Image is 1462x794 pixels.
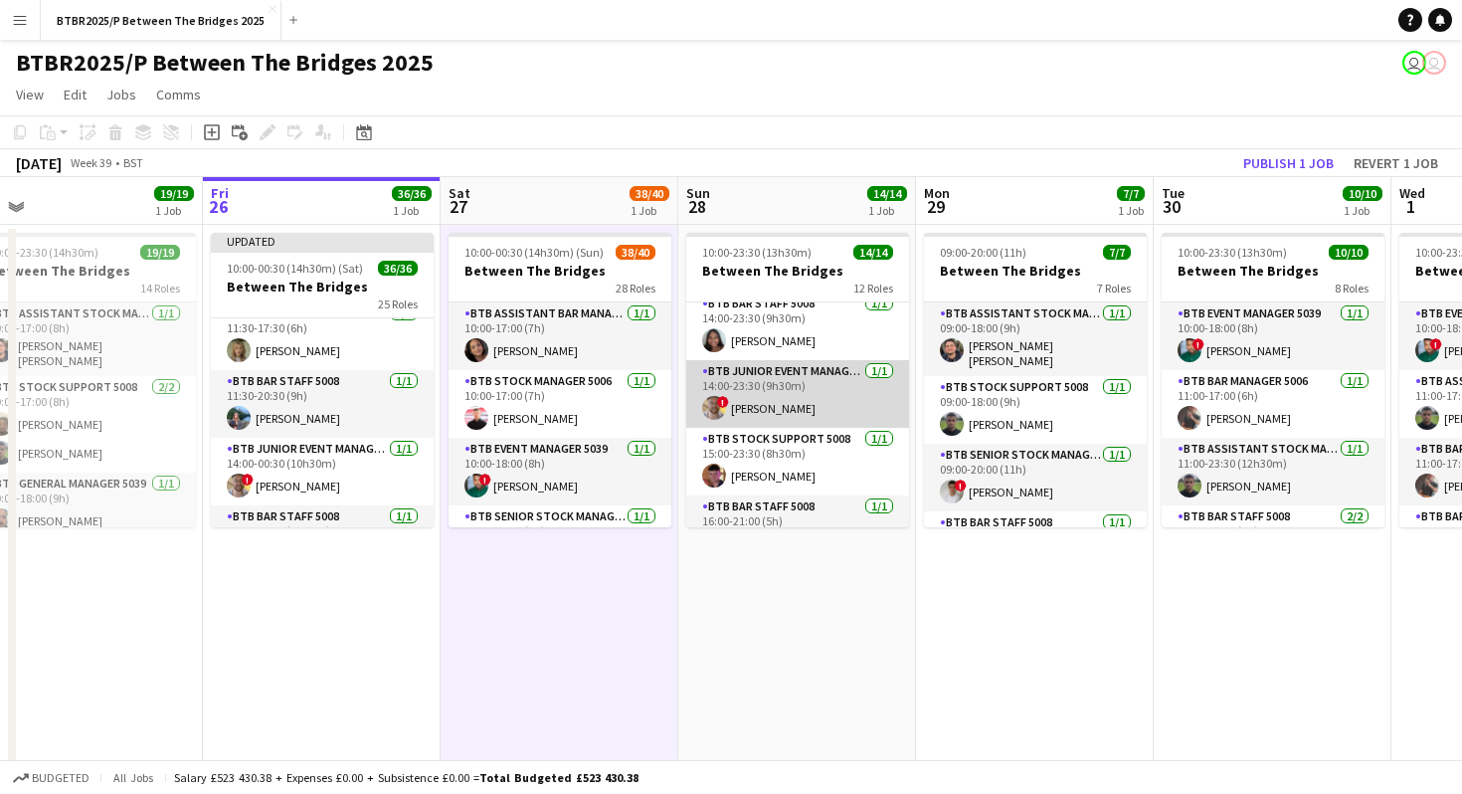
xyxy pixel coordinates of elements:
span: 28 [683,195,710,218]
app-job-card: 10:00-00:30 (14h30m) (Sun)38/40Between The Bridges28 RolesBTB Assistant Bar Manager 50061/110:00-... [449,233,671,527]
app-card-role: BTB Bar Staff 50081/1 [924,511,1147,579]
span: 19/19 [154,186,194,201]
span: All jobs [109,770,157,785]
span: 29 [921,195,950,218]
span: 26 [208,195,229,218]
app-card-role: BTB Assistant Stock Manager 50061/111:00-23:30 (12h30m)[PERSON_NAME] [1162,438,1384,505]
span: 19/19 [140,245,180,260]
span: 25 Roles [378,297,418,311]
a: Comms [148,82,209,107]
span: 36/36 [378,261,418,276]
span: ! [242,474,254,486]
span: 12 Roles [853,281,893,296]
app-job-card: Updated10:00-00:30 (14h30m) (Sat)36/36Between The Bridges25 RolesBTB Stock Manager 50061/111:00-1... [211,233,434,527]
span: ! [955,480,967,492]
app-card-role: BTB Senior Stock Manager 50061/109:00-20:00 (11h)![PERSON_NAME] [924,444,1147,511]
app-card-role: BTB Stock support 50081/109:00-18:00 (9h)[PERSON_NAME] [924,376,1147,444]
app-card-role: BTB Stock Manager 50061/110:00-17:00 (7h)[PERSON_NAME] [449,370,671,438]
app-user-avatar: Amy Cane [1402,51,1426,75]
div: 1 Job [1344,203,1381,218]
span: Mon [924,184,950,202]
span: 30 [1159,195,1185,218]
app-card-role: BTB Junior Event Manager 50391/114:00-23:30 (9h30m)![PERSON_NAME] [686,360,909,428]
span: 10:00-23:30 (13h30m) [702,245,812,260]
span: Total Budgeted £523 430.38 [479,770,639,785]
div: 1 Job [393,203,431,218]
span: Week 39 [66,155,115,170]
span: 14/14 [853,245,893,260]
span: Edit [64,86,87,103]
app-card-role: BTB Bar Staff 50082/211:30-17:30 (6h) [1162,505,1384,602]
app-card-role: BTB Bar Manager 50061/111:00-17:00 (6h)[PERSON_NAME] [1162,370,1384,438]
h3: Between The Bridges [449,262,671,280]
span: 8 Roles [1335,281,1369,296]
app-job-card: 10:00-23:30 (13h30m)14/14Between The Bridges12 RolesBTB Bar Staff 50081/111:00-17:30 (6h30m)[PERS... [686,233,909,527]
span: 38/40 [630,186,669,201]
span: 10/10 [1343,186,1382,201]
div: 1 Job [868,203,906,218]
div: [DATE] [16,153,62,173]
app-card-role: BTB Bar Staff 50081/111:30-20:30 (9h)[PERSON_NAME] [211,370,434,438]
span: 27 [446,195,470,218]
span: 10/10 [1329,245,1369,260]
a: Jobs [98,82,144,107]
app-user-avatar: Amy Cane [1422,51,1446,75]
app-card-role: BTB Senior Stock Manager 50061/110:00-18:00 (8h) [449,505,671,573]
div: BST [123,155,143,170]
h3: Between The Bridges [211,278,434,296]
app-job-card: 09:00-20:00 (11h)7/7Between The Bridges7 RolesBTB Assistant Stock Manager 50061/109:00-18:00 (9h)... [924,233,1147,527]
app-card-role: BTB Bar Staff 50081/115:00-00:30 (9h30m) [211,505,434,573]
span: 14 Roles [140,281,180,296]
h3: Between The Bridges [686,262,909,280]
app-card-role: BTB Event Manager 50391/110:00-18:00 (8h)![PERSON_NAME] [449,438,671,505]
div: Updated [211,233,434,249]
div: 1 Job [631,203,668,218]
span: ! [717,396,729,408]
span: Tue [1162,184,1185,202]
span: 09:00-20:00 (11h) [940,245,1026,260]
div: 1 Job [1118,203,1144,218]
div: 1 Job [155,203,193,218]
app-card-role: BTB Stock support 50081/115:00-23:30 (8h30m)[PERSON_NAME] [686,428,909,496]
span: 36/36 [392,186,432,201]
app-card-role: BTB Bar Staff 50081/111:30-17:30 (6h)[PERSON_NAME] [211,302,434,370]
span: 1 [1396,195,1425,218]
h3: Between The Bridges [1162,262,1384,280]
button: Budgeted [10,767,92,789]
span: Fri [211,184,229,202]
span: Wed [1399,184,1425,202]
span: Comms [156,86,201,103]
span: 7 Roles [1097,281,1131,296]
span: Jobs [106,86,136,103]
span: ! [479,474,491,486]
span: ! [1192,338,1204,350]
span: Sat [449,184,470,202]
span: Sun [686,184,710,202]
span: 7/7 [1103,245,1131,260]
app-card-role: BTB Event Manager 50391/110:00-18:00 (8h)![PERSON_NAME] [1162,302,1384,370]
app-card-role: BTB Bar Staff 50081/114:00-23:30 (9h30m)[PERSON_NAME] [686,293,909,360]
button: Revert 1 job [1346,150,1446,176]
span: Budgeted [32,771,90,785]
app-card-role: BTB Assistant Stock Manager 50061/109:00-18:00 (9h)[PERSON_NAME] [PERSON_NAME] [924,302,1147,376]
span: 10:00-00:30 (14h30m) (Sun) [464,245,604,260]
span: 10:00-00:30 (14h30m) (Sat) [227,261,363,276]
div: Salary £523 430.38 + Expenses £0.00 + Subsistence £0.00 = [174,770,639,785]
button: BTBR2025/P Between The Bridges 2025 [41,1,281,40]
span: ! [1430,338,1442,350]
span: 7/7 [1117,186,1145,201]
a: View [8,82,52,107]
app-card-role: BTB Assistant Bar Manager 50061/110:00-17:00 (7h)[PERSON_NAME] [449,302,671,370]
h1: BTBR2025/P Between The Bridges 2025 [16,48,434,78]
button: Publish 1 job [1235,150,1342,176]
a: Edit [56,82,94,107]
span: 38/40 [616,245,655,260]
h3: Between The Bridges [924,262,1147,280]
span: 14/14 [867,186,907,201]
app-job-card: 10:00-23:30 (13h30m)10/10Between The Bridges8 RolesBTB Event Manager 50391/110:00-18:00 (8h)![PER... [1162,233,1384,527]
